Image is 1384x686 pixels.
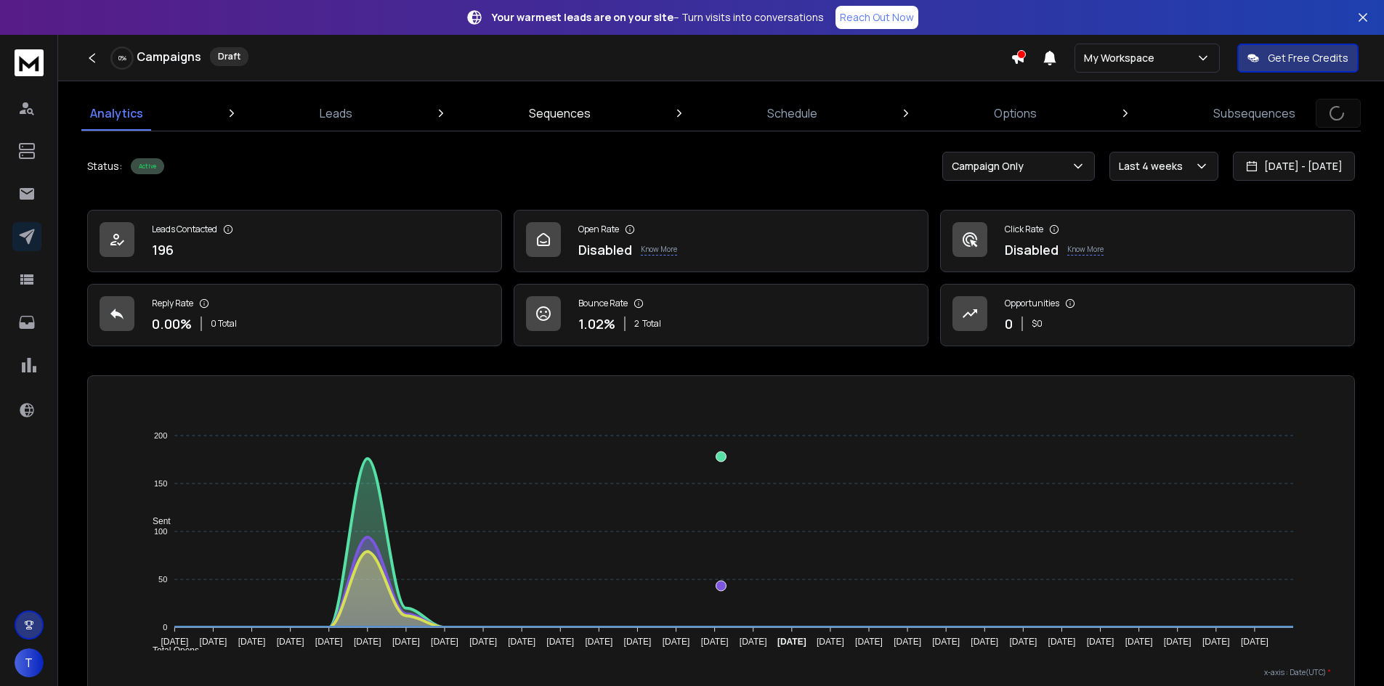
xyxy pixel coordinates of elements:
span: 2 [634,318,639,330]
tspan: [DATE] [315,637,343,647]
p: Reach Out Now [840,10,914,25]
a: Subsequences [1205,96,1304,131]
a: Reply Rate0.00%0 Total [87,284,502,346]
button: Get Free Credits [1237,44,1359,73]
tspan: [DATE] [1241,637,1268,647]
a: Leads [311,96,361,131]
p: Click Rate [1005,224,1043,235]
tspan: [DATE] [740,637,767,647]
tspan: [DATE] [894,637,921,647]
a: Open RateDisabledKnow More [514,210,928,272]
tspan: [DATE] [663,637,690,647]
tspan: [DATE] [469,637,497,647]
p: Schedule [767,105,817,122]
p: Leads Contacted [152,224,217,235]
p: Know More [1067,244,1104,256]
p: Campaign Only [952,159,1029,173]
div: Draft [210,47,248,66]
p: Status: [87,159,122,173]
tspan: [DATE] [508,637,535,647]
p: Subsequences [1213,105,1295,122]
tspan: [DATE] [1125,637,1153,647]
tspan: [DATE] [855,637,883,647]
p: $ 0 [1032,318,1043,330]
a: Analytics [81,96,152,131]
p: 0 [1005,314,1013,334]
tspan: [DATE] [546,637,574,647]
tspan: [DATE] [932,637,960,647]
a: Opportunities0$0 [940,284,1355,346]
tspan: [DATE] [1009,637,1037,647]
button: T [15,648,44,677]
tspan: [DATE] [1164,637,1191,647]
p: Leads [320,105,352,122]
p: Last 4 weeks [1119,159,1189,173]
a: Schedule [758,96,826,131]
p: 1.02 % [578,314,615,334]
tspan: [DATE] [701,637,729,647]
p: Open Rate [578,224,619,235]
tspan: [DATE] [161,637,188,647]
tspan: [DATE] [585,637,612,647]
a: Sequences [520,96,599,131]
button: [DATE] - [DATE] [1233,152,1355,181]
tspan: [DATE] [777,637,806,647]
p: Disabled [578,240,632,260]
img: logo [15,49,44,76]
tspan: [DATE] [971,637,998,647]
p: Opportunities [1005,298,1059,309]
span: Total Opens [142,645,199,656]
tspan: [DATE] [392,637,420,647]
tspan: [DATE] [1087,637,1114,647]
p: Reply Rate [152,298,193,309]
a: Leads Contacted196 [87,210,502,272]
tspan: [DATE] [200,637,227,647]
p: Disabled [1005,240,1059,260]
a: Click RateDisabledKnow More [940,210,1355,272]
a: Bounce Rate1.02%2Total [514,284,928,346]
tspan: [DATE] [354,637,381,647]
a: Reach Out Now [835,6,918,29]
tspan: [DATE] [238,637,266,647]
tspan: 0 [163,623,167,632]
p: x-axis : Date(UTC) [111,667,1331,678]
p: My Workspace [1084,51,1160,65]
a: Options [985,96,1045,131]
span: Total [642,318,661,330]
p: Know More [641,244,677,256]
tspan: [DATE] [817,637,844,647]
tspan: 50 [158,575,167,584]
p: Analytics [90,105,143,122]
h1: Campaigns [137,48,201,65]
tspan: [DATE] [1202,637,1230,647]
tspan: [DATE] [277,637,304,647]
tspan: [DATE] [624,637,652,647]
tspan: [DATE] [1048,637,1076,647]
strong: Your warmest leads are on your site [492,10,673,24]
tspan: 100 [154,527,167,536]
tspan: [DATE] [431,637,458,647]
p: Sequences [529,105,591,122]
p: Bounce Rate [578,298,628,309]
p: Options [994,105,1037,122]
tspan: 150 [154,479,167,488]
p: – Turn visits into conversations [492,10,824,25]
p: 196 [152,240,174,260]
p: 0.00 % [152,314,192,334]
span: Sent [142,516,171,526]
div: Active [131,158,164,174]
tspan: 200 [154,431,167,440]
p: 0 % [118,54,126,62]
p: Get Free Credits [1268,51,1348,65]
p: 0 Total [211,318,237,330]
